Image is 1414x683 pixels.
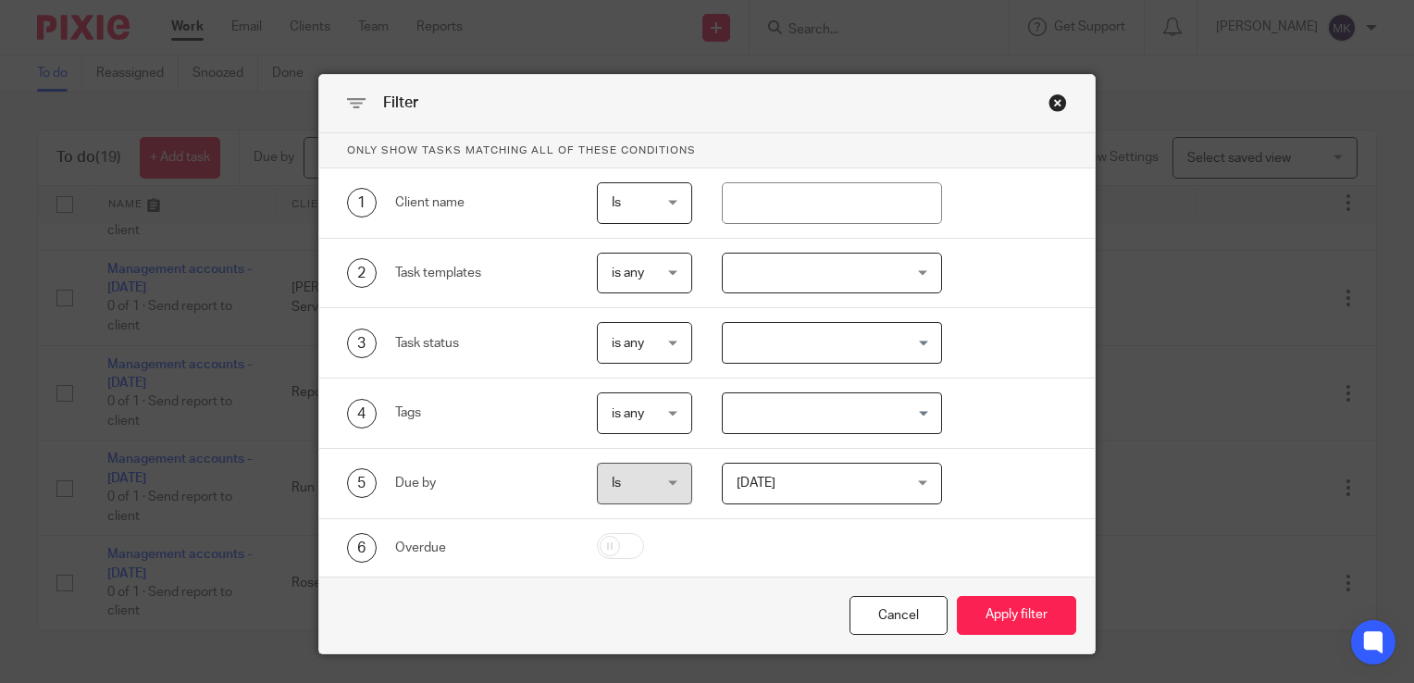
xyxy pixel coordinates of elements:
[395,404,568,422] div: Tags
[612,337,644,350] span: is any
[395,334,568,353] div: Task status
[347,468,377,498] div: 5
[737,477,775,490] span: [DATE]
[957,596,1076,636] button: Apply filter
[347,533,377,563] div: 6
[395,474,568,492] div: Due by
[1048,93,1067,112] div: Close this dialog window
[612,477,621,490] span: Is
[722,392,943,434] div: Search for option
[612,196,621,209] span: Is
[395,264,568,282] div: Task templates
[347,188,377,217] div: 1
[347,258,377,288] div: 2
[395,539,568,557] div: Overdue
[347,399,377,428] div: 4
[722,322,943,364] div: Search for option
[725,327,932,359] input: Search for option
[383,95,418,110] span: Filter
[612,267,644,279] span: is any
[725,397,932,429] input: Search for option
[612,407,644,420] span: is any
[347,329,377,358] div: 3
[395,193,568,212] div: Client name
[850,596,948,636] div: Close this dialog window
[319,133,1095,168] p: Only show tasks matching all of these conditions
